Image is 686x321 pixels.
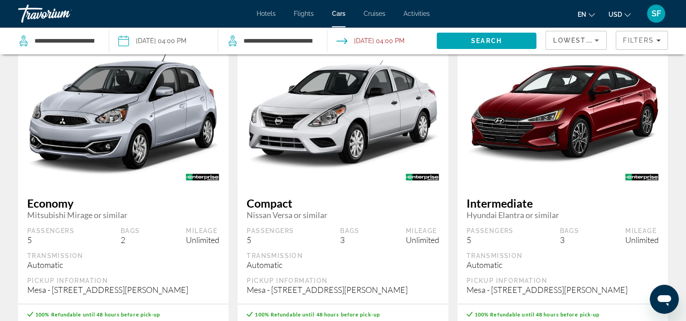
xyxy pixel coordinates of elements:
div: Mileage [406,227,439,235]
div: Bags [121,227,140,235]
span: Compact [247,196,439,210]
span: Intermediate [467,196,659,210]
div: Automatic [27,260,219,270]
div: Mileage [186,227,219,235]
span: Nissan Versa or similar [247,210,439,220]
span: Filters [623,37,654,44]
img: ENTERPRISE [396,167,448,187]
span: en [578,11,586,18]
a: Hotels [257,10,276,17]
img: Nissan Versa or similar [238,54,448,175]
span: Hyundai Elantra or similar [467,210,659,220]
span: USD [608,11,622,18]
button: Filters [616,31,668,50]
a: Activities [404,10,430,17]
div: Transmission [247,252,439,260]
div: 3 [560,235,579,245]
button: User Menu [644,4,668,23]
div: Mesa - [STREET_ADDRESS][PERSON_NAME] [27,285,219,295]
div: 5 [27,235,74,245]
span: SF [652,9,661,18]
input: Search dropoff location [243,34,313,48]
span: Mitsubishi Mirage or similar [27,210,219,220]
button: Change language [578,8,595,21]
span: Search [471,37,502,44]
div: Bags [560,227,579,235]
div: Mileage [625,227,659,235]
button: Change currency [608,8,631,21]
img: ENTERPRISE [616,167,668,187]
div: Pickup Information [27,277,219,285]
span: Economy [27,196,219,210]
mat-select: Sort by [553,35,599,46]
img: Hyundai Elantra or similar [457,60,668,170]
div: Transmission [27,252,219,260]
input: Search pickup location [34,34,95,48]
button: Pickup date: Oct 23, 2025 04:00 PM [118,27,186,54]
a: Cars [332,10,345,17]
img: ENTERPRISE [176,167,229,187]
div: 5 [467,235,514,245]
a: Flights [294,10,314,17]
div: Mesa - [STREET_ADDRESS][PERSON_NAME] [467,285,659,295]
button: Open drop-off date and time picker [336,27,404,54]
div: Passengers [467,227,514,235]
div: 2 [121,235,140,245]
iframe: Button to launch messaging window [650,285,679,314]
div: Unlimited [406,235,439,245]
div: Mesa - [STREET_ADDRESS][PERSON_NAME] [247,285,439,295]
span: 100% Refundable until 48 hours before pick-up [475,311,600,317]
a: Travorium [18,2,109,25]
div: Unlimited [625,235,659,245]
div: Passengers [247,227,294,235]
div: Bags [340,227,360,235]
img: Mitsubishi Mirage or similar [18,47,229,182]
div: Transmission [467,252,659,260]
div: Passengers [27,227,74,235]
span: Lowest Price [553,37,611,44]
div: Pickup Information [247,277,439,285]
div: Automatic [467,260,659,270]
span: 100% Refundable until 48 hours before pick-up [35,311,161,317]
a: Cruises [364,10,385,17]
div: 5 [247,235,294,245]
div: 3 [340,235,360,245]
div: Unlimited [186,235,219,245]
div: Pickup Information [467,277,659,285]
button: Search [437,33,537,49]
span: 100% Refundable until 48 hours before pick-up [255,311,380,317]
div: Automatic [247,260,439,270]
